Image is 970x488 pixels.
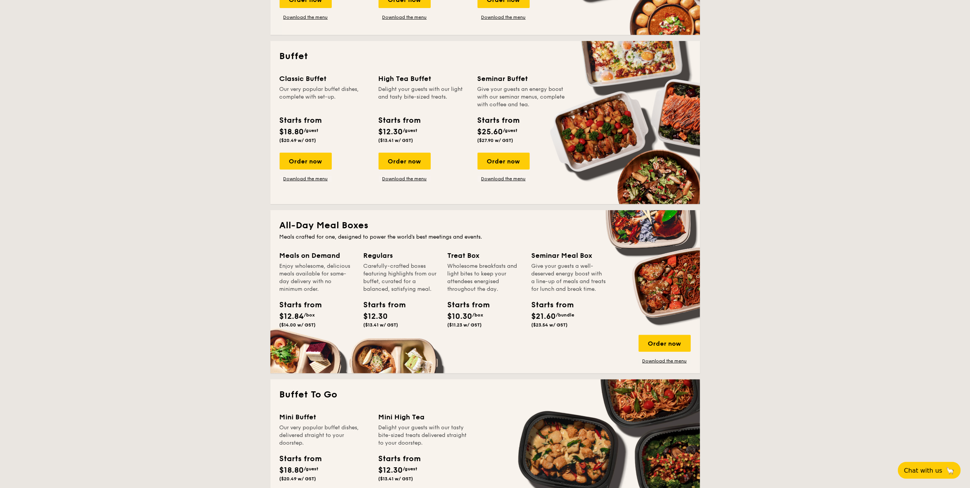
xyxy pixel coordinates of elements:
[379,476,413,481] span: ($13.41 w/ GST)
[379,73,468,84] div: High Tea Buffet
[478,73,567,84] div: Seminar Buffet
[478,115,519,126] div: Starts from
[478,153,530,170] div: Order now
[280,14,332,20] a: Download the menu
[448,322,482,328] span: ($11.23 w/ GST)
[478,176,530,182] a: Download the menu
[503,128,518,133] span: /guest
[478,138,514,143] span: ($27.90 w/ GST)
[379,14,431,20] a: Download the menu
[280,127,304,137] span: $18.80
[478,127,503,137] span: $25.60
[532,262,606,293] div: Give your guests a well-deserved energy boost with a line-up of meals and treats for lunch and br...
[364,250,438,261] div: Regulars
[280,389,691,401] h2: Buffet To Go
[280,233,691,241] div: Meals crafted for one, designed to power the world's best meetings and events.
[304,312,315,318] span: /box
[379,424,468,447] div: Delight your guests with our tasty bite-sized treats delivered straight to your doorstep.
[448,299,482,311] div: Starts from
[280,250,354,261] div: Meals on Demand
[448,312,473,321] span: $10.30
[448,250,522,261] div: Treat Box
[280,299,314,311] div: Starts from
[945,466,955,475] span: 🦙
[379,86,468,109] div: Delight your guests with our light and tasty bite-sized treats.
[280,176,332,182] a: Download the menu
[304,128,319,133] span: /guest
[280,453,321,465] div: Starts from
[304,466,319,472] span: /guest
[379,176,431,182] a: Download the menu
[280,424,369,447] div: Our very popular buffet dishes, delivered straight to your doorstep.
[532,312,556,321] span: $21.60
[532,250,606,261] div: Seminar Meal Box
[379,453,420,465] div: Starts from
[904,467,942,474] span: Chat with us
[364,322,399,328] span: ($13.41 w/ GST)
[556,312,575,318] span: /bundle
[379,466,403,475] span: $12.30
[478,86,567,109] div: Give your guests an energy boost with our seminar menus, complete with coffee and tea.
[280,466,304,475] span: $18.80
[280,312,304,321] span: $12.84
[448,262,522,293] div: Wholesome breakfasts and light bites to keep your attendees energised throughout the day.
[473,312,484,318] span: /box
[639,358,691,364] a: Download the menu
[403,466,418,472] span: /guest
[478,14,530,20] a: Download the menu
[364,312,388,321] span: $12.30
[280,476,316,481] span: ($20.49 w/ GST)
[639,335,691,352] div: Order now
[364,299,398,311] div: Starts from
[379,127,403,137] span: $12.30
[280,262,354,293] div: Enjoy wholesome, delicious meals available for same-day delivery with no minimum order.
[898,462,961,479] button: Chat with us🦙
[280,322,316,328] span: ($14.00 w/ GST)
[379,138,413,143] span: ($13.41 w/ GST)
[280,73,369,84] div: Classic Buffet
[280,86,369,109] div: Our very popular buffet dishes, complete with set-up.
[280,115,321,126] div: Starts from
[280,50,691,63] h2: Buffet
[379,115,420,126] div: Starts from
[532,299,566,311] div: Starts from
[364,262,438,293] div: Carefully-crafted boxes featuring highlights from our buffet, curated for a balanced, satisfying ...
[379,153,431,170] div: Order now
[379,412,468,422] div: Mini High Tea
[280,153,332,170] div: Order now
[280,412,369,422] div: Mini Buffet
[280,219,691,232] h2: All-Day Meal Boxes
[280,138,316,143] span: ($20.49 w/ GST)
[403,128,418,133] span: /guest
[532,322,568,328] span: ($23.54 w/ GST)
